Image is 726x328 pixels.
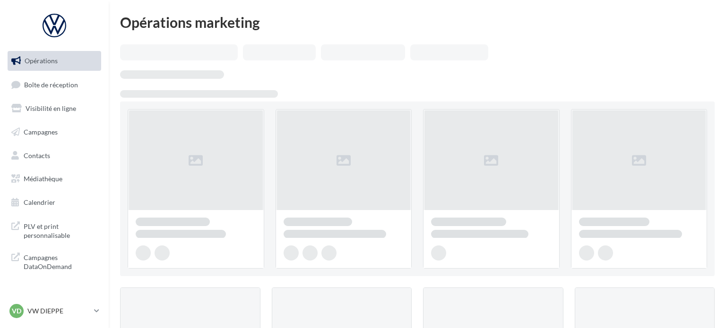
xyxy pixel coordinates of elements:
[6,216,103,244] a: PLV et print personnalisable
[24,220,97,240] span: PLV et print personnalisable
[26,104,76,112] span: Visibilité en ligne
[6,193,103,212] a: Calendrier
[6,169,103,189] a: Médiathèque
[8,302,101,320] a: VD VW DIEPPE
[6,146,103,166] a: Contacts
[6,99,103,118] a: Visibilité en ligne
[25,57,58,65] span: Opérations
[6,75,103,95] a: Boîte de réception
[24,198,55,206] span: Calendrier
[6,122,103,142] a: Campagnes
[27,306,90,316] p: VW DIEPPE
[24,128,58,136] span: Campagnes
[6,247,103,275] a: Campagnes DataOnDemand
[24,151,50,159] span: Contacts
[6,51,103,71] a: Opérations
[24,175,62,183] span: Médiathèque
[12,306,21,316] span: VD
[24,80,78,88] span: Boîte de réception
[120,15,715,29] div: Opérations marketing
[24,251,97,271] span: Campagnes DataOnDemand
